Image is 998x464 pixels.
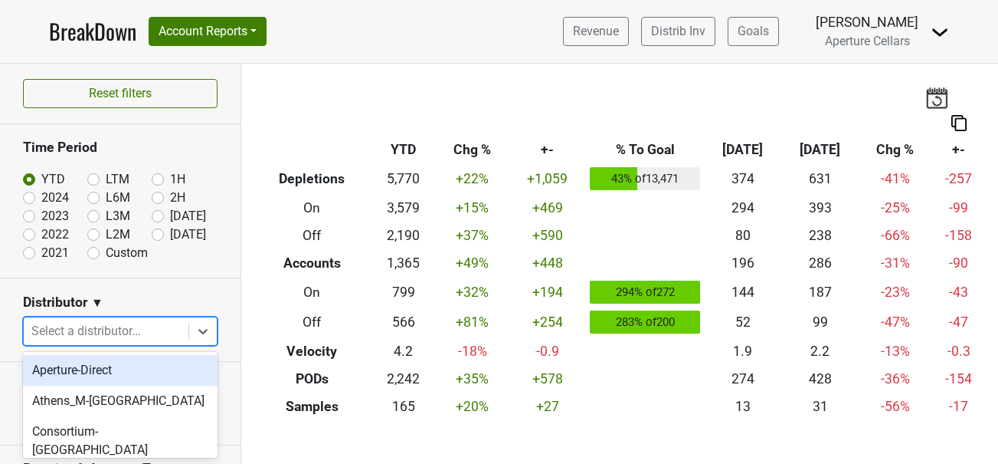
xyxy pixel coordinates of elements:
[91,294,103,312] span: ▼
[859,194,931,222] td: -25 %
[149,17,267,46] button: Account Reports
[704,393,781,420] td: 13
[41,244,69,262] label: 2021
[436,137,509,164] th: Chg %
[931,249,987,277] td: -90
[509,337,586,365] td: -0.9
[586,137,704,164] th: % To Goal
[106,225,130,244] label: L2M
[859,277,931,308] td: -23 %
[23,79,218,108] button: Reset filters
[371,222,436,249] td: 2,190
[371,365,436,393] td: 2,242
[41,189,69,207] label: 2024
[23,140,218,156] h3: Time Period
[781,308,859,338] td: 99
[781,393,859,420] td: 31
[951,115,967,131] img: Copy to clipboard
[816,12,918,32] div: [PERSON_NAME]
[704,194,781,222] td: 294
[253,222,371,249] th: Off
[859,393,931,420] td: -56 %
[371,308,436,338] td: 566
[931,308,987,338] td: -47
[23,386,218,416] div: Athens_M-[GEOGRAPHIC_DATA]
[704,277,781,308] td: 144
[931,194,987,222] td: -99
[436,277,509,308] td: +32 %
[509,222,586,249] td: +590
[931,23,949,41] img: Dropdown Menu
[170,207,206,225] label: [DATE]
[371,393,436,420] td: 165
[704,249,781,277] td: 196
[106,189,130,207] label: L6M
[704,337,781,365] td: 1.9
[859,249,931,277] td: -31 %
[371,137,436,164] th: YTD
[41,170,65,189] label: YTD
[931,365,987,393] td: -154
[253,365,371,393] th: PODs
[436,337,509,365] td: -18 %
[859,137,931,164] th: Chg %
[436,393,509,420] td: +20 %
[436,308,509,338] td: +81 %
[859,222,931,249] td: -66 %
[253,337,371,365] th: Velocity
[49,15,136,48] a: BreakDown
[371,277,436,308] td: 799
[371,249,436,277] td: 1,365
[509,164,586,195] td: +1,059
[704,222,781,249] td: 80
[781,222,859,249] td: 238
[704,308,781,338] td: 52
[253,249,371,277] th: Accounts
[781,249,859,277] td: 286
[931,337,987,365] td: -0.3
[781,337,859,365] td: 2.2
[436,164,509,195] td: +22 %
[509,393,586,420] td: +27
[859,365,931,393] td: -36 %
[509,194,586,222] td: +469
[23,355,218,386] div: Aperture-Direct
[781,137,859,164] th: [DATE]
[371,194,436,222] td: 3,579
[563,17,629,46] a: Revenue
[253,164,371,195] th: Depletions
[728,17,779,46] a: Goals
[931,277,987,308] td: -43
[170,189,185,207] label: 2H
[436,222,509,249] td: +37 %
[253,393,371,420] th: Samples
[509,365,586,393] td: +578
[436,249,509,277] td: +49 %
[509,277,586,308] td: +194
[170,225,206,244] label: [DATE]
[106,170,129,189] label: LTM
[925,87,948,108] img: last_updated_date
[859,308,931,338] td: -47 %
[23,295,87,311] h3: Distributor
[106,207,130,225] label: L3M
[509,308,586,338] td: +254
[704,365,781,393] td: 274
[704,137,781,164] th: [DATE]
[931,137,987,164] th: +-
[859,164,931,195] td: -41 %
[931,393,987,420] td: -17
[371,164,436,195] td: 5,770
[106,244,148,262] label: Custom
[641,17,715,46] a: Distrib Inv
[509,249,586,277] td: +448
[704,164,781,195] td: 374
[859,337,931,365] td: -13 %
[371,337,436,365] td: 4.2
[41,207,69,225] label: 2023
[781,365,859,393] td: 428
[253,194,371,222] th: On
[41,225,69,244] label: 2022
[931,164,987,195] td: -257
[825,34,910,48] span: Aperture Cellars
